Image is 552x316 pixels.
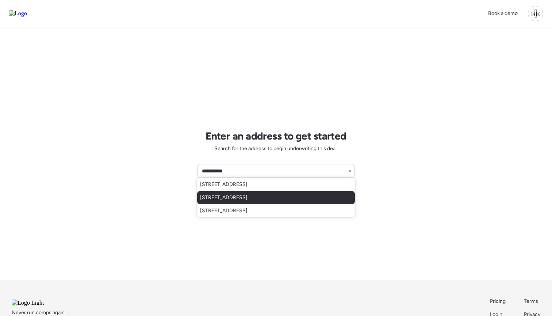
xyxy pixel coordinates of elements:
span: Book a demo [488,10,518,16]
span: [STREET_ADDRESS] [200,207,248,214]
img: Logo [9,10,27,17]
span: [STREET_ADDRESS] [200,181,248,188]
a: Pricing [490,298,506,305]
img: Logo Light [12,300,64,306]
span: Terms [524,298,538,304]
span: Search for the address to begin underwriting this deal. [214,145,338,152]
span: [STREET_ADDRESS] [200,194,248,201]
h1: Enter an address to get started [206,130,346,142]
a: Terms [524,298,540,305]
span: Pricing [490,298,506,304]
